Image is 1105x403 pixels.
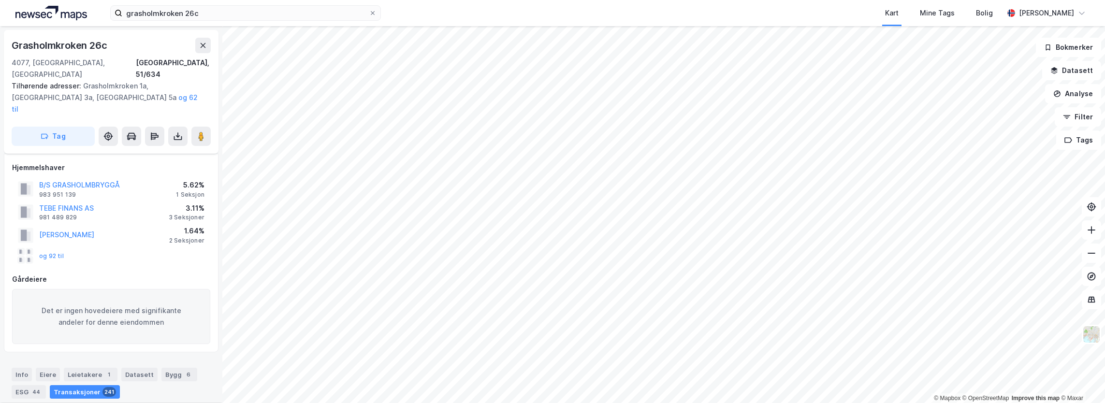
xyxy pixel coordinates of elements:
[12,162,210,173] div: Hjemmelshaver
[976,7,993,19] div: Bolig
[1042,61,1101,80] button: Datasett
[104,370,114,379] div: 1
[39,191,76,199] div: 983 951 139
[184,370,193,379] div: 6
[39,214,77,221] div: 981 489 829
[1045,84,1101,103] button: Analyse
[169,202,204,214] div: 3.11%
[161,368,197,381] div: Bygg
[934,395,960,402] a: Mapbox
[1012,395,1060,402] a: Improve this map
[1056,130,1101,150] button: Tags
[169,237,204,245] div: 2 Seksjoner
[1036,38,1101,57] button: Bokmerker
[136,57,211,80] div: [GEOGRAPHIC_DATA], 51/634
[122,6,369,20] input: Søk på adresse, matrikkel, gårdeiere, leietakere eller personer
[1019,7,1074,19] div: [PERSON_NAME]
[15,6,87,20] img: logo.a4113a55bc3d86da70a041830d287a7e.svg
[176,191,204,199] div: 1 Seksjon
[12,127,95,146] button: Tag
[176,179,204,191] div: 5.62%
[169,225,204,237] div: 1.64%
[169,214,204,221] div: 3 Seksjoner
[1055,107,1101,127] button: Filter
[12,368,32,381] div: Info
[920,7,955,19] div: Mine Tags
[64,368,117,381] div: Leietakere
[1082,325,1101,344] img: Z
[1057,357,1105,403] iframe: Chat Widget
[12,38,109,53] div: Grasholmkroken 26c
[12,80,203,115] div: Grasholmkroken 1a, [GEOGRAPHIC_DATA] 3a, [GEOGRAPHIC_DATA] 5a
[102,387,116,397] div: 241
[12,385,46,399] div: ESG
[50,385,120,399] div: Transaksjoner
[12,82,83,90] span: Tilhørende adresser:
[1057,357,1105,403] div: Kontrollprogram for chat
[12,289,210,344] div: Det er ingen hovedeiere med signifikante andeler for denne eiendommen
[12,273,210,285] div: Gårdeiere
[12,57,136,80] div: 4077, [GEOGRAPHIC_DATA], [GEOGRAPHIC_DATA]
[30,387,42,397] div: 44
[121,368,158,381] div: Datasett
[885,7,899,19] div: Kart
[36,368,60,381] div: Eiere
[962,395,1009,402] a: OpenStreetMap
